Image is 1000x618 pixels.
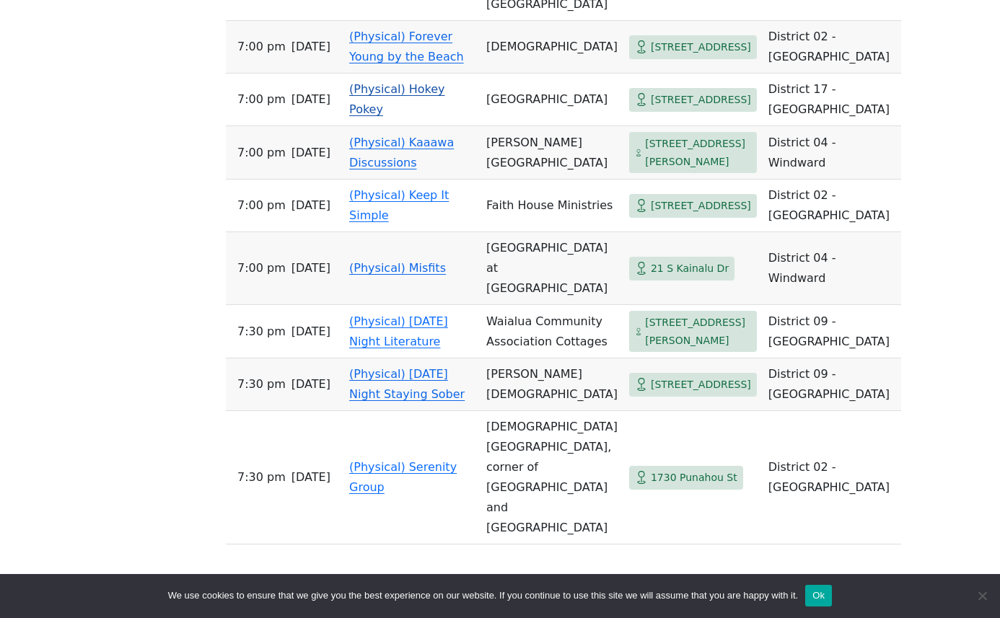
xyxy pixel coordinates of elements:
span: [STREET_ADDRESS] [651,38,751,56]
td: [PERSON_NAME][DEMOGRAPHIC_DATA] [481,358,623,411]
td: [DEMOGRAPHIC_DATA][GEOGRAPHIC_DATA], corner of [GEOGRAPHIC_DATA] and [GEOGRAPHIC_DATA] [481,411,623,544]
span: 1730 Punahou St [651,469,737,487]
span: [DATE] [291,258,330,278]
span: [STREET_ADDRESS] [651,376,751,394]
span: 7:00 PM [237,37,286,57]
td: District 02 - [GEOGRAPHIC_DATA] [763,21,901,74]
a: (Physical) Forever Young by the Beach [349,30,464,63]
span: 7:00 PM [237,258,286,278]
span: [DATE] [291,195,330,216]
span: [STREET_ADDRESS][PERSON_NAME] [645,314,751,349]
span: 21 S Kainalu Dr [651,260,729,278]
span: [DATE] [291,322,330,342]
span: [DATE] [291,37,330,57]
td: Waialua Community Association Cottages [481,305,623,358]
td: District 04 - Windward [763,232,901,305]
td: [GEOGRAPHIC_DATA] at [GEOGRAPHIC_DATA] [481,232,623,305]
a: (Physical) Misfits [349,261,446,275]
span: [STREET_ADDRESS] [651,91,751,109]
span: [DATE] [291,143,330,163]
span: 7:30 PM [237,467,286,487]
td: District 09 - [GEOGRAPHIC_DATA] [763,358,901,411]
span: 7:00 PM [237,89,286,110]
td: District 09 - [GEOGRAPHIC_DATA] [763,305,901,358]
a: (Physical) [DATE] Night Staying Sober [349,367,465,401]
td: District 02 - [GEOGRAPHIC_DATA] [763,180,901,232]
a: (Physical) Serenity Group [349,460,457,494]
span: We use cookies to ensure that we give you the best experience on our website. If you continue to ... [168,588,798,603]
button: Ok [805,585,832,606]
span: 7:30 PM [237,374,286,394]
td: District 17 - [GEOGRAPHIC_DATA] [763,74,901,126]
span: [STREET_ADDRESS] [651,197,751,215]
span: 7:00 PM [237,195,286,216]
span: [DATE] [291,467,330,487]
td: District 04 - Windward [763,126,901,180]
span: [DATE] [291,374,330,394]
span: [STREET_ADDRESS][PERSON_NAME] [645,135,751,170]
span: [DATE] [291,89,330,110]
td: [DEMOGRAPHIC_DATA] [481,21,623,74]
td: [PERSON_NAME][GEOGRAPHIC_DATA] [481,126,623,180]
a: (Physical) Kaaawa Discussions [349,136,454,169]
span: 7:30 PM [237,322,286,342]
a: (Physical) Hokey Pokey [349,82,444,116]
td: District 02 - [GEOGRAPHIC_DATA] [763,411,901,544]
td: Faith House Ministries [481,180,623,232]
span: No [975,588,989,603]
a: (Physical) [DATE] Night Literature [349,314,448,348]
a: (Physical) Keep It Simple [349,188,449,222]
td: [GEOGRAPHIC_DATA] [481,74,623,126]
span: 7:00 PM [237,143,286,163]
